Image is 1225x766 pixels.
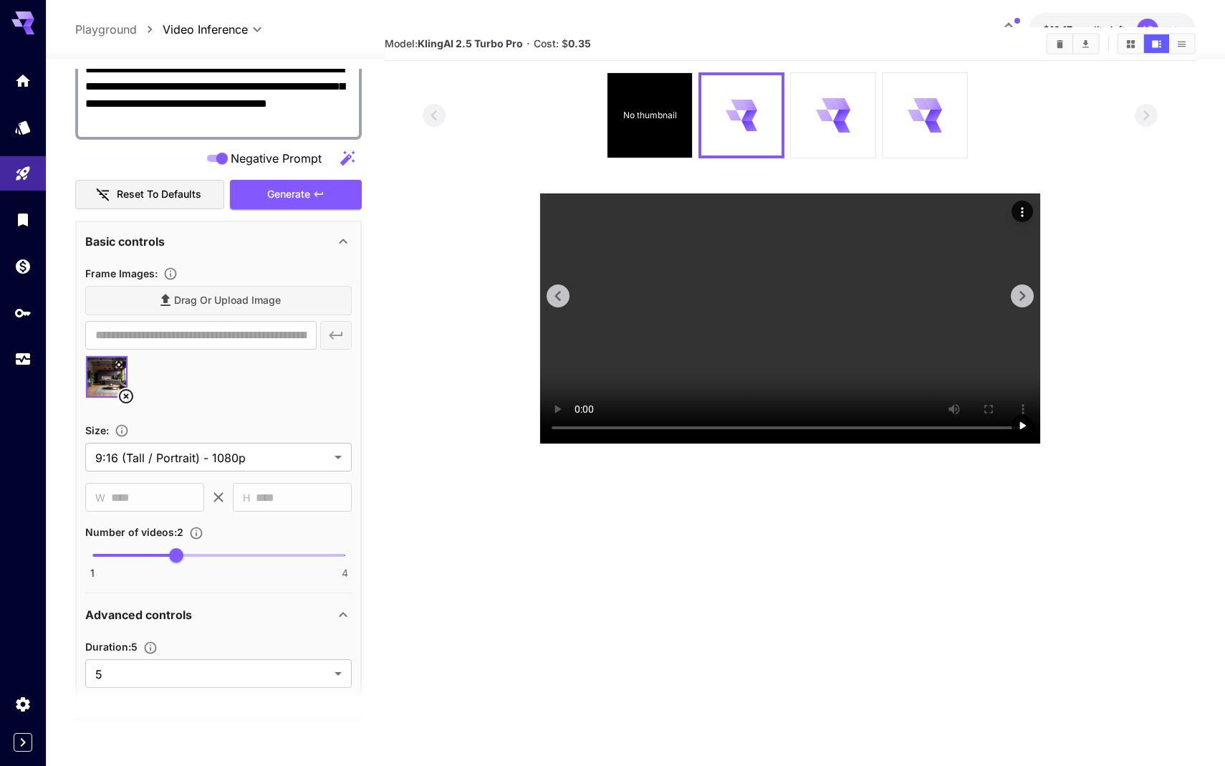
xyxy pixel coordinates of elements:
[14,733,32,752] button: Expand sidebar
[95,449,329,466] span: 9:16 (Tall / Portrait) - 1080p
[14,118,32,136] div: Models
[109,423,135,438] button: Adjust the dimensions of the generated image by specifying its width and height in pixels, or sel...
[342,566,348,580] span: 4
[95,666,329,683] span: 5
[75,180,224,209] button: Reset to defaults
[1012,201,1033,222] div: Actions
[1029,13,1196,46] button: $19.1685AB
[14,695,32,713] div: Settings
[14,211,32,229] div: Library
[1073,34,1098,53] button: Download All
[14,72,32,90] div: Home
[527,35,530,52] p: ·
[1169,34,1194,53] button: Show media in list view
[75,21,137,38] a: Playground
[138,641,163,655] button: Set the number of duration
[163,21,248,38] span: Video Inference
[158,267,183,281] button: Upload frame images.
[95,489,105,506] span: W
[1047,34,1072,53] button: Clear All
[14,165,32,183] div: Playground
[1043,22,1125,37] div: $19.1685
[385,37,523,49] span: Model:
[14,350,32,368] div: Usage
[14,304,32,322] div: API Keys
[85,598,352,632] div: Advanced controls
[1075,24,1125,36] span: credits left
[90,566,95,580] span: 1
[85,424,109,436] span: Size :
[85,267,158,279] span: Frame Images :
[418,37,523,49] b: KlingAI 2.5 Turbo Pro
[1012,415,1033,436] div: Play video
[183,526,209,540] button: Specify how many videos to generate in a single request. Each video generation will be charged se...
[230,180,362,209] button: Generate
[1137,19,1158,40] div: AB
[243,489,250,506] span: H
[85,224,352,259] div: Basic controls
[1118,34,1143,53] button: Show media in grid view
[568,37,591,49] b: 0.35
[623,109,677,122] p: No thumbnail
[85,526,183,538] span: Number of videos : 2
[267,186,310,204] span: Generate
[85,606,192,623] p: Advanced controls
[231,150,322,167] span: Negative Prompt
[85,233,165,250] p: Basic controls
[534,37,591,49] span: Cost: $
[1043,24,1075,36] span: $19.17
[1144,34,1169,53] button: Show media in video view
[75,21,163,38] nav: breadcrumb
[14,257,32,275] div: Wallet
[1117,33,1196,54] div: Show media in grid viewShow media in video viewShow media in list view
[85,641,138,653] span: Duration : 5
[1046,33,1100,54] div: Clear AllDownload All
